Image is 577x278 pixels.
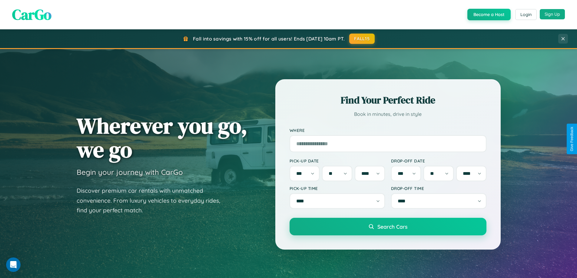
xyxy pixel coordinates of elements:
h2: Find Your Perfect Ride [290,93,486,107]
p: Book in minutes, drive in style [290,110,486,119]
p: Discover premium car rentals with unmatched convenience. From luxury vehicles to everyday rides, ... [77,186,228,215]
button: Search Cars [290,218,486,235]
iframe: Intercom live chat [6,257,21,272]
span: Fall into savings with 15% off for all users! Ends [DATE] 10am PT. [193,36,345,42]
h1: Wherever you go, we go [77,114,247,162]
button: Sign Up [540,9,565,19]
button: FALL15 [349,34,375,44]
label: Where [290,128,486,133]
label: Pick-up Time [290,186,385,191]
button: Login [515,9,537,20]
label: Pick-up Date [290,158,385,163]
label: Drop-off Date [391,158,486,163]
label: Drop-off Time [391,186,486,191]
button: Become a Host [467,9,511,20]
span: Search Cars [377,223,407,230]
span: CarGo [12,5,51,25]
h3: Begin your journey with CarGo [77,168,183,177]
div: Give Feedback [570,127,574,151]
